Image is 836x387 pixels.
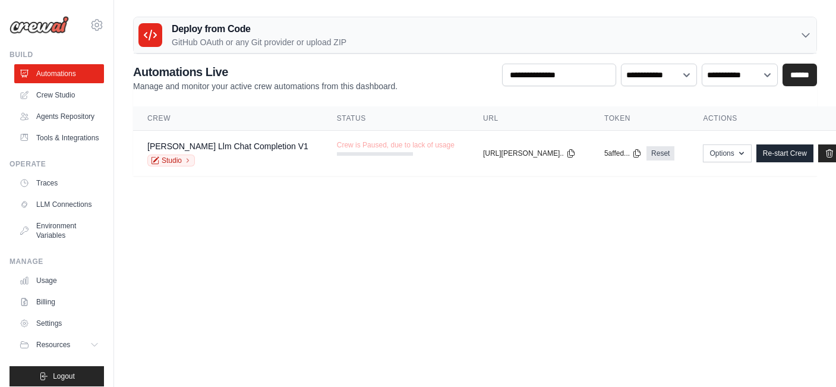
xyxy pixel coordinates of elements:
[10,16,69,34] img: Logo
[14,86,104,105] a: Crew Studio
[147,141,308,151] a: [PERSON_NAME] Llm Chat Completion V1
[53,372,75,381] span: Logout
[14,216,104,245] a: Environment Variables
[10,257,104,266] div: Manage
[14,128,104,147] a: Tools & Integrations
[323,106,469,131] th: Status
[604,149,642,158] button: 5affed...
[133,64,398,80] h2: Automations Live
[14,335,104,354] button: Resources
[14,314,104,333] a: Settings
[590,106,689,131] th: Token
[133,80,398,92] p: Manage and monitor your active crew automations from this dashboard.
[147,155,195,166] a: Studio
[469,106,590,131] th: URL
[133,106,323,131] th: Crew
[10,50,104,59] div: Build
[14,292,104,312] a: Billing
[14,107,104,126] a: Agents Repository
[10,366,104,386] button: Logout
[172,36,346,48] p: GitHub OAuth or any Git provider or upload ZIP
[14,195,104,214] a: LLM Connections
[10,159,104,169] div: Operate
[14,174,104,193] a: Traces
[646,146,674,161] a: Reset
[14,64,104,83] a: Automations
[14,271,104,290] a: Usage
[756,144,813,162] a: Re-start Crew
[703,144,751,162] button: Options
[337,140,455,150] span: Crew is Paused, due to lack of usage
[483,149,576,158] button: [URL][PERSON_NAME]..
[36,340,70,350] span: Resources
[172,22,346,36] h3: Deploy from Code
